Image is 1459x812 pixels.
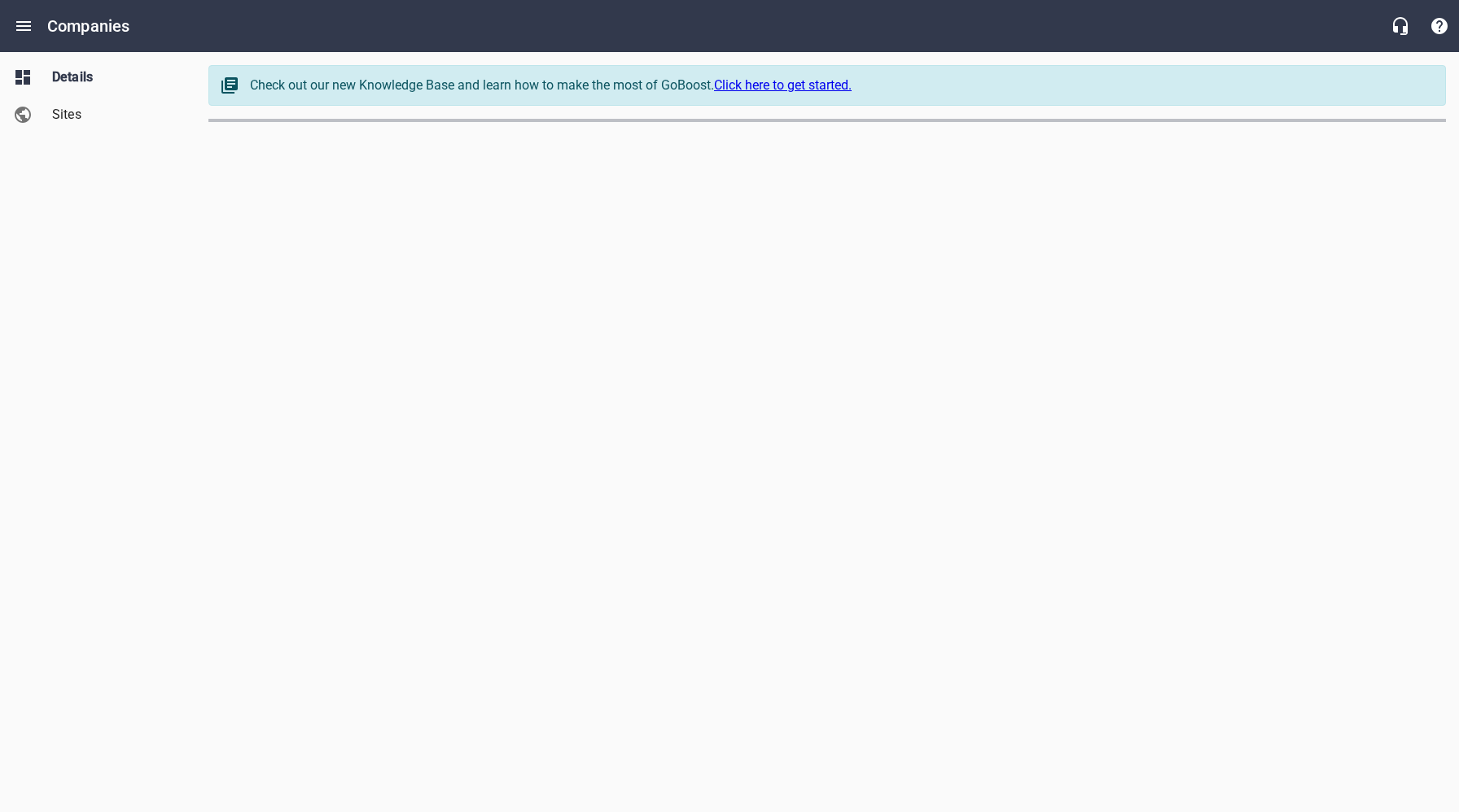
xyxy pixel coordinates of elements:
[47,13,129,39] h6: Companies
[1420,7,1459,46] button: Support Portal
[52,105,176,124] span: Sites
[250,76,1429,95] div: Check out our new Knowledge Base and learn how to make the most of GoBoost.
[714,77,852,93] a: Click here to get started.
[1381,7,1420,46] button: Live Chat
[52,68,176,87] span: Details
[4,7,43,46] button: Open drawer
